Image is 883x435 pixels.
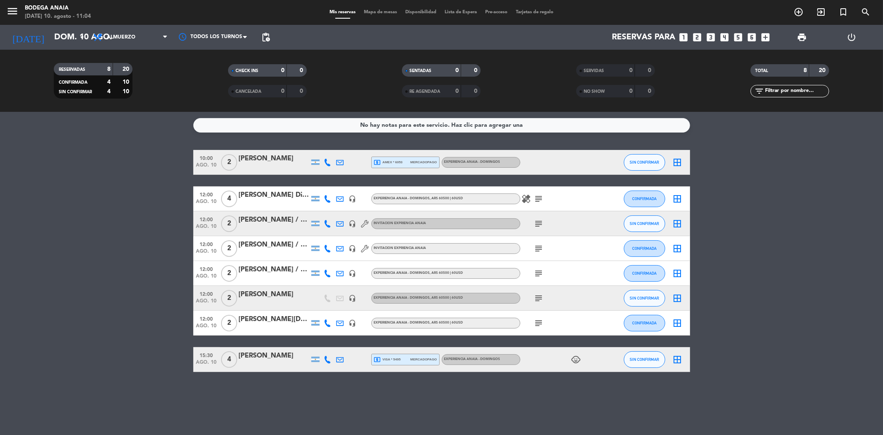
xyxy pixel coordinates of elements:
[630,296,659,300] span: SIN CONFIRMAR
[455,88,459,94] strong: 0
[624,191,665,207] button: CONFIRMADA
[221,265,237,282] span: 2
[374,271,463,275] span: EXPERIENCIA ANAIA - DOMINGOS
[624,265,665,282] button: CONFIRMADA
[196,298,217,308] span: ago. 10
[59,68,85,72] span: RESERVADAS
[455,68,459,73] strong: 0
[673,355,683,365] i: border_all
[765,87,829,96] input: Filtrar por nombre...
[632,196,657,201] span: CONFIRMADA
[861,7,871,17] i: search
[239,314,309,325] div: [PERSON_NAME][DATE] / GIFT [PERSON_NAME]
[673,268,683,278] i: border_all
[401,10,440,15] span: Disponibilidad
[410,159,437,165] span: mercadopago
[819,68,827,73] strong: 20
[584,69,604,73] span: SERVIDAS
[374,159,381,166] i: local_atm
[632,321,657,325] span: CONFIRMADA
[534,219,544,229] i: subject
[59,90,92,94] span: SIN CONFIRMAR
[624,290,665,307] button: SIN CONFIRMAR
[107,34,135,40] span: Almuerzo
[374,356,381,363] i: local_atm
[678,32,689,43] i: looks_one
[196,273,217,283] span: ago. 10
[349,319,356,327] i: headset_mic
[349,195,356,203] i: headset_mic
[261,32,271,42] span: pending_actions
[747,32,758,43] i: looks_6
[239,190,309,201] div: [PERSON_NAME] Di [PERSON_NAME] / GIFT [PERSON_NAME]
[632,246,657,251] span: CONFIRMADA
[196,153,217,162] span: 10:00
[221,154,237,171] span: 2
[349,270,356,277] i: headset_mic
[300,68,305,73] strong: 0
[349,295,356,302] i: headset_mic
[673,194,683,204] i: border_all
[624,240,665,257] button: CONFIRMADA
[624,351,665,368] button: SIN CONFIRMAR
[325,10,360,15] span: Mis reservas
[534,293,544,303] i: subject
[107,79,111,85] strong: 4
[6,5,19,17] i: menu
[221,290,237,307] span: 2
[196,314,217,323] span: 12:00
[410,357,437,362] span: mercadopago
[25,4,91,12] div: Bodega Anaia
[624,215,665,232] button: SIN CONFIRMAR
[374,296,463,300] span: EXPERIENCIA ANAIA - DOMINGOS
[374,222,426,225] span: INVITACION EXPRIENCIA ANAIA
[847,32,857,42] i: power_settings_new
[624,315,665,331] button: CONFIRMADA
[630,221,659,226] span: SIN CONFIRMAR
[236,69,258,73] span: CHECK INS
[221,191,237,207] span: 4
[571,355,581,365] i: child_care
[196,189,217,199] span: 12:00
[239,350,309,361] div: [PERSON_NAME]
[239,289,309,300] div: [PERSON_NAME]
[236,89,261,94] span: CANCELADA
[632,271,657,275] span: CONFIRMADA
[239,215,309,225] div: [PERSON_NAME] / GIFT [PERSON_NAME]
[444,160,500,164] span: EXPERIENCIA ANAIA - DOMINGOS
[6,28,50,46] i: [DATE]
[196,350,217,360] span: 15:30
[59,80,87,85] span: CONFIRMADA
[719,32,730,43] i: looks_4
[300,88,305,94] strong: 0
[281,68,284,73] strong: 0
[409,89,440,94] span: RE AGENDADA
[107,66,111,72] strong: 8
[123,79,131,85] strong: 10
[816,7,826,17] i: exit_to_app
[374,247,426,250] span: INVITACION EXPRIENCIA ANAIA
[692,32,703,43] i: looks_two
[474,68,479,73] strong: 0
[706,32,717,43] i: looks_3
[123,66,131,72] strong: 20
[827,25,877,50] div: LOG OUT
[584,89,605,94] span: NO SHOW
[522,194,532,204] i: healing
[123,89,131,94] strong: 10
[612,32,676,42] span: Reservas para
[374,356,401,363] span: visa * 5495
[755,86,765,96] i: filter_list
[630,160,659,164] span: SIN CONFIRMAR
[733,32,744,43] i: looks_5
[430,296,463,300] span: , ARS 60500 | 60USD
[444,358,500,361] span: EXPERIENCIA ANAIA - DOMINGOS
[239,239,309,250] div: [PERSON_NAME] / GIFT [PERSON_NAME]
[196,289,217,298] span: 12:00
[534,268,544,278] i: subject
[534,244,544,254] i: subject
[349,245,356,252] i: headset_mic
[755,69,768,73] span: TOTAL
[374,197,463,200] span: EXPERIENCIA ANAIA - DOMINGOS
[196,162,217,172] span: ago. 10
